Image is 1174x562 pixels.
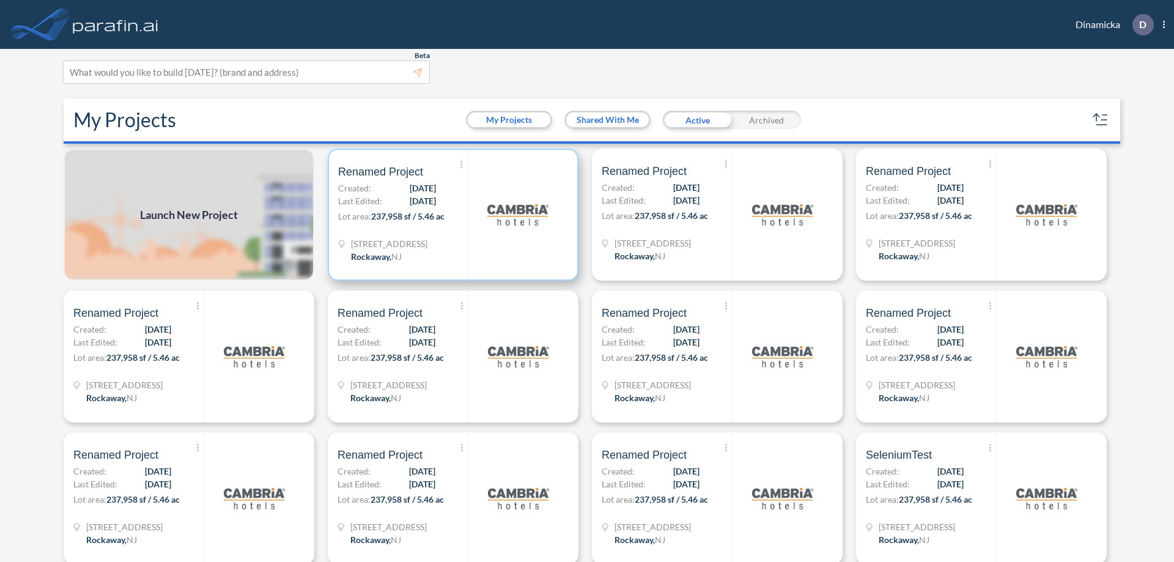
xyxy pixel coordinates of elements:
[752,184,813,245] img: logo
[350,379,427,391] span: 321 Mt Hope Ave
[602,323,635,336] span: Created:
[879,391,929,404] div: Rockaway, NJ
[73,465,106,478] span: Created:
[655,393,665,403] span: NJ
[468,113,550,127] button: My Projects
[602,306,687,320] span: Renamed Project
[937,336,964,349] span: [DATE]
[655,534,665,545] span: NJ
[602,478,646,490] span: Last Edited:
[338,165,423,179] span: Renamed Project
[86,379,163,391] span: 321 Mt Hope Ave
[391,534,401,545] span: NJ
[73,478,117,490] span: Last Edited:
[1016,184,1077,245] img: logo
[663,111,732,129] div: Active
[338,211,371,221] span: Lot area:
[899,210,972,221] span: 237,958 sf / 5.46 ac
[866,336,910,349] span: Last Edited:
[410,194,436,207] span: [DATE]
[145,323,171,336] span: [DATE]
[879,520,955,533] span: 321 Mt Hope Ave
[391,251,402,262] span: NJ
[866,478,910,490] span: Last Edited:
[350,391,401,404] div: Rockaway, NJ
[73,494,106,505] span: Lot area:
[338,494,371,505] span: Lot area:
[145,336,171,349] span: [DATE]
[86,393,127,403] span: Rockaway ,
[879,393,919,403] span: Rockaway ,
[106,494,180,505] span: 237,958 sf / 5.46 ac
[64,149,314,281] img: add
[615,534,655,545] span: Rockaway ,
[615,251,655,261] span: Rockaway ,
[1091,110,1110,130] button: sort
[350,533,401,546] div: Rockaway, NJ
[866,210,899,221] span: Lot area:
[866,465,899,478] span: Created:
[73,448,158,462] span: Renamed Project
[866,323,899,336] span: Created:
[409,336,435,349] span: [DATE]
[338,478,382,490] span: Last Edited:
[752,468,813,529] img: logo
[1057,14,1165,35] div: Dinamicka
[224,326,285,387] img: logo
[86,534,127,545] span: Rockaway ,
[350,520,427,533] span: 321 Mt Hope Ave
[602,352,635,363] span: Lot area:
[732,111,801,129] div: Archived
[73,306,158,320] span: Renamed Project
[866,494,899,505] span: Lot area:
[415,51,430,61] span: Beta
[145,465,171,478] span: [DATE]
[338,194,382,207] span: Last Edited:
[602,494,635,505] span: Lot area:
[866,194,910,207] span: Last Edited:
[673,336,700,349] span: [DATE]
[338,352,371,363] span: Lot area:
[866,352,899,363] span: Lot area:
[488,326,549,387] img: logo
[602,181,635,194] span: Created:
[391,393,401,403] span: NJ
[655,251,665,261] span: NJ
[351,250,402,263] div: Rockaway, NJ
[1016,326,1077,387] img: logo
[371,494,444,505] span: 237,958 sf / 5.46 ac
[866,181,899,194] span: Created:
[635,494,708,505] span: 237,958 sf / 5.46 ac
[602,448,687,462] span: Renamed Project
[615,250,665,262] div: Rockaway, NJ
[602,164,687,179] span: Renamed Project
[338,306,423,320] span: Renamed Project
[140,207,238,223] span: Launch New Project
[879,250,929,262] div: Rockaway, NJ
[635,352,708,363] span: 237,958 sf / 5.46 ac
[919,534,929,545] span: NJ
[86,391,137,404] div: Rockaway, NJ
[602,336,646,349] span: Last Edited:
[86,520,163,533] span: 321 Mt Hope Ave
[371,352,444,363] span: 237,958 sf / 5.46 ac
[64,149,314,281] a: Launch New Project
[350,393,391,403] span: Rockaway ,
[351,251,391,262] span: Rockaway ,
[127,534,137,545] span: NJ
[73,323,106,336] span: Created:
[673,181,700,194] span: [DATE]
[937,181,964,194] span: [DATE]
[879,533,929,546] div: Rockaway, NJ
[106,352,180,363] span: 237,958 sf / 5.46 ac
[615,391,665,404] div: Rockaway, NJ
[673,478,700,490] span: [DATE]
[86,533,137,546] div: Rockaway, NJ
[602,465,635,478] span: Created:
[409,323,435,336] span: [DATE]
[1016,468,1077,529] img: logo
[919,251,929,261] span: NJ
[615,520,691,533] span: 321 Mt Hope Ave
[566,113,649,127] button: Shared With Me
[350,534,391,545] span: Rockaway ,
